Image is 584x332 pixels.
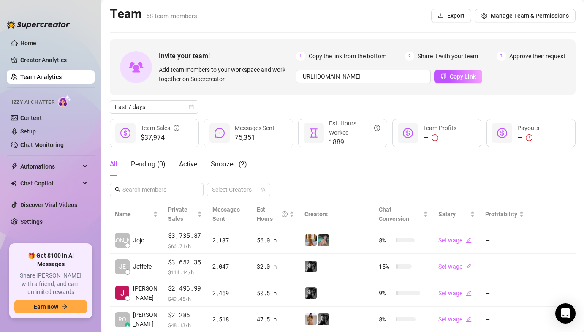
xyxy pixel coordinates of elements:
[20,160,80,173] span: Automations
[110,6,197,22] h2: Team
[526,134,532,141] span: exclamation-circle
[189,104,194,109] span: calendar
[261,187,266,192] span: team
[115,187,121,193] span: search
[299,201,374,227] th: Creators
[466,237,472,243] span: edit
[480,280,529,307] td: —
[485,211,517,218] span: Profitability
[14,272,87,297] span: Share [PERSON_NAME] with a friend, and earn unlimited rewards
[329,119,380,137] div: Est. Hours Worked
[215,128,225,138] span: message
[438,211,456,218] span: Salary
[168,242,202,250] span: $ 66.71 /h
[438,13,444,19] span: download
[305,261,317,272] img: Kennedy (VIP)
[168,206,187,222] span: Private Sales
[423,133,456,143] div: —
[450,73,476,80] span: Copy Link
[481,13,487,19] span: setting
[497,128,507,138] span: dollar-circle
[305,287,317,299] img: Kennedy (VIP)
[20,73,62,80] a: Team Analytics
[20,218,43,225] a: Settings
[168,310,202,320] span: $2,286
[20,142,64,148] a: Chat Monitoring
[296,52,305,61] span: 1
[257,262,294,271] div: 32.0 h
[318,313,329,325] img: Kennedy (VIP)
[491,12,569,19] span: Manage Team & Permissions
[438,290,472,297] a: Set wageedit
[62,304,68,310] span: arrow-right
[34,303,58,310] span: Earn now
[212,262,247,271] div: 2,047
[235,125,274,131] span: Messages Sent
[318,234,329,246] img: MJaee (VIP)
[174,123,179,133] span: info-circle
[168,283,202,294] span: $2,496.99
[141,133,179,143] span: $37,974
[517,125,539,131] span: Payouts
[115,101,193,113] span: Last 7 days
[438,263,472,270] a: Set wageedit
[211,160,247,168] span: Snoozed ( 2 )
[480,227,529,254] td: —
[133,284,158,302] span: [PERSON_NAME]
[131,159,166,169] div: Pending ( 0 )
[20,201,77,208] a: Discover Viral Videos
[133,236,144,245] span: Jojo
[168,231,202,241] span: $3,735.87
[257,288,294,298] div: 50.5 h
[555,303,576,324] div: Open Intercom Messenger
[480,254,529,280] td: —
[438,316,472,323] a: Set wageedit
[168,268,202,276] span: $ 114.14 /h
[509,52,565,61] span: Approve their request
[379,262,392,271] span: 15 %
[11,163,18,170] span: thunderbolt
[7,20,70,29] img: logo-BBDzfeDw.svg
[100,236,145,245] span: [PERSON_NAME]
[14,252,87,268] span: 🎁 Get $100 in AI Messages
[403,128,413,138] span: dollar-circle
[122,185,192,194] input: Search members
[179,160,197,168] span: Active
[466,264,472,269] span: edit
[282,205,288,223] span: question-circle
[115,286,129,300] img: Jane
[159,51,296,61] span: Invite your team!
[168,294,202,303] span: $ 49.45 /h
[434,70,482,83] button: Copy Link
[257,315,294,324] div: 47.5 h
[110,201,163,227] th: Name
[447,12,464,19] span: Export
[119,262,126,271] span: JE
[423,125,456,131] span: Team Profits
[431,9,471,22] button: Export
[309,52,386,61] span: Copy the link from the bottom
[141,123,179,133] div: Team Sales
[212,206,240,222] span: Messages Sent
[20,114,42,121] a: Content
[257,205,288,223] div: Est. Hours
[379,315,392,324] span: 8 %
[374,119,380,137] span: question-circle
[133,262,152,271] span: Jeffefe
[379,206,409,222] span: Chat Conversion
[305,234,317,246] img: Celine (VIP)
[212,236,247,245] div: 2,137
[466,290,472,296] span: edit
[405,52,414,61] span: 2
[20,177,80,190] span: Chat Copilot
[11,180,16,186] img: Chat Copilot
[440,73,446,79] span: copy
[432,134,438,141] span: exclamation-circle
[58,95,71,107] img: AI Chatter
[379,236,392,245] span: 8 %
[12,98,54,106] span: Izzy AI Chatter
[20,128,36,135] a: Setup
[168,321,202,329] span: $ 48.13 /h
[110,159,117,169] div: All
[120,128,130,138] span: dollar-circle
